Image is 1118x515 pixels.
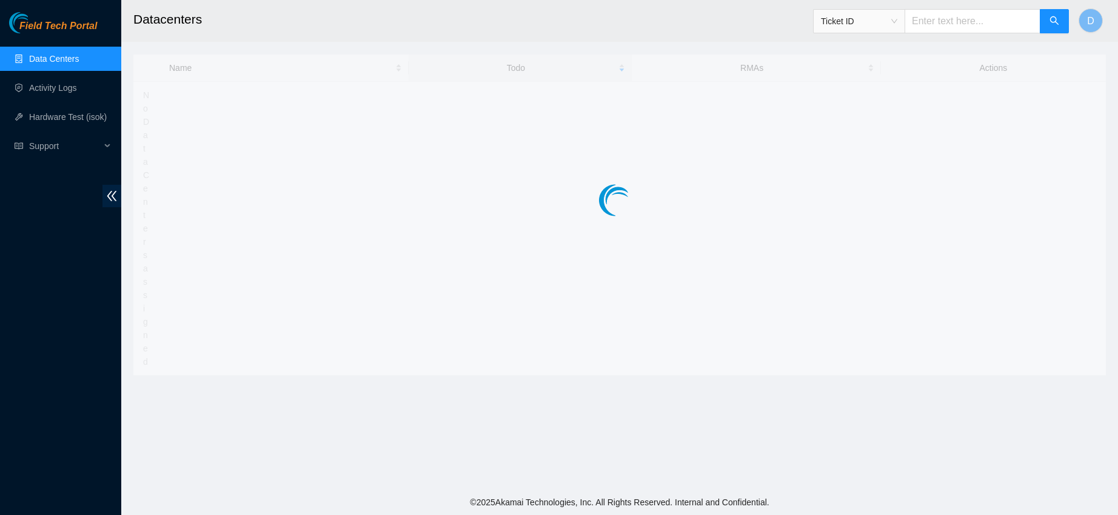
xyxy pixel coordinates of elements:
span: Ticket ID [821,12,897,30]
a: Hardware Test (isok) [29,112,107,122]
a: Activity Logs [29,83,77,93]
span: Support [29,134,101,158]
a: Data Centers [29,54,79,64]
span: Field Tech Portal [19,21,97,32]
span: search [1049,16,1059,27]
img: Akamai Technologies [9,12,61,33]
footer: © 2025 Akamai Technologies, Inc. All Rights Reserved. Internal and Confidential. [121,490,1118,515]
a: Akamai TechnologiesField Tech Portal [9,22,97,38]
button: D [1079,8,1103,33]
span: read [15,142,23,150]
input: Enter text here... [905,9,1040,33]
span: D [1087,13,1094,28]
span: double-left [102,185,121,207]
button: search [1040,9,1069,33]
